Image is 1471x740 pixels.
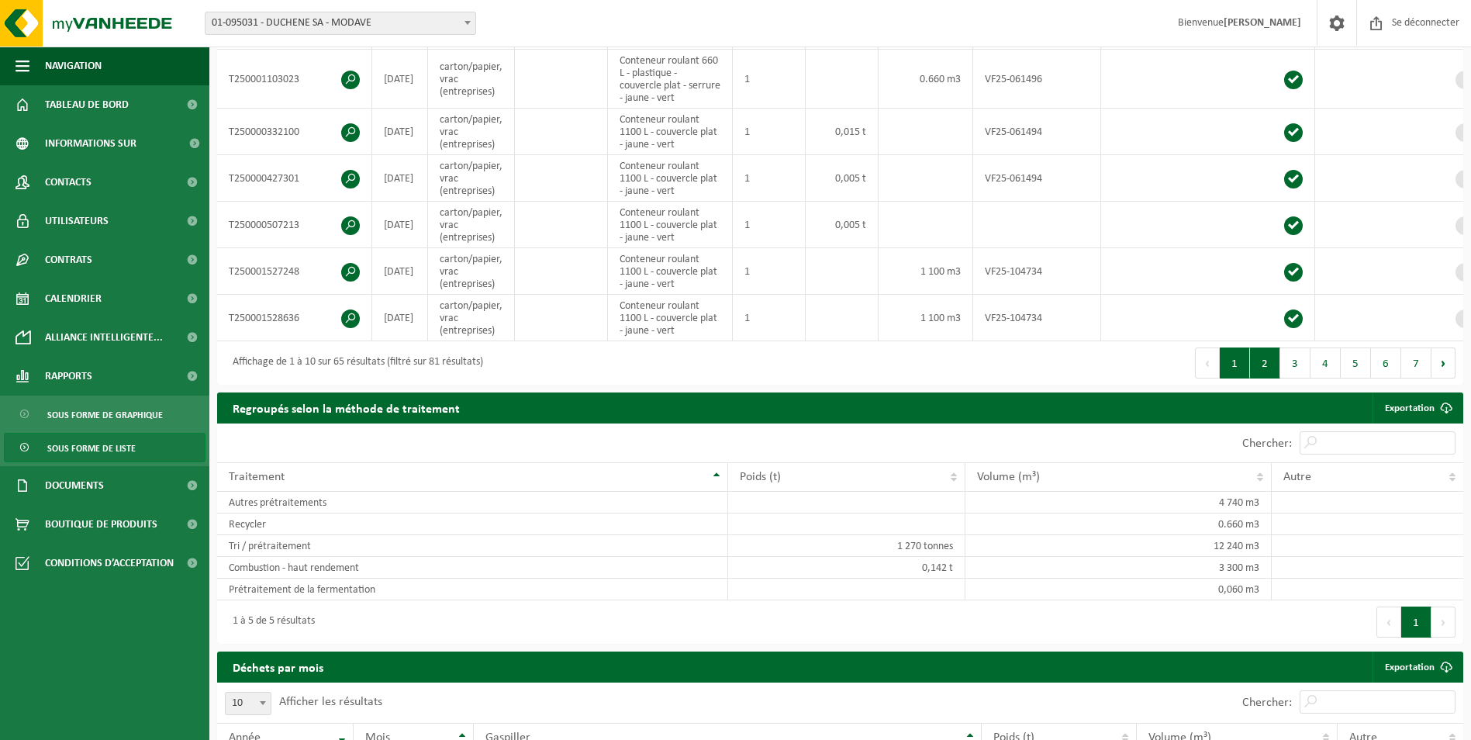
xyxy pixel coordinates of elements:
td: carton/papier, vrac (entreprises) [428,202,515,248]
td: carton/papier, vrac (entreprises) [428,109,515,155]
td: carton/papier, vrac (entreprises) [428,295,515,341]
span: Utilisateurs [45,202,109,240]
font: Exportation [1385,403,1435,413]
td: VF25-061494 [973,155,1101,202]
button: Précédent [1195,348,1220,379]
td: VF25-061496 [973,50,1101,109]
td: Tri / prétraitement [217,535,728,557]
span: Contrats [45,240,92,279]
td: 12 240 m3 [965,535,1272,557]
td: 0,015 t [806,109,879,155]
td: 1 [733,248,806,295]
button: 4 [1310,348,1341,379]
td: 1 [733,50,806,109]
span: Poids (t) [740,471,781,483]
span: Boutique de produits [45,505,157,544]
td: Conteneur roulant 1100 L - couvercle plat - jaune - vert [608,295,733,341]
td: VF25-104734 [973,248,1101,295]
span: Tableau de bord [45,85,129,124]
button: 3 [1280,348,1310,379]
span: Calendrier [45,279,102,318]
td: 0,005 t [806,202,879,248]
td: Conteneur roulant 1100 L - couvercle plat - jaune - vert [608,109,733,155]
strong: [PERSON_NAME] [1224,17,1301,29]
font: Exportation [1385,662,1435,673]
td: [DATE] [372,202,428,248]
button: 5 [1341,348,1371,379]
td: 1 [733,155,806,202]
span: Autre [1283,471,1311,483]
td: 1 270 tonnes [728,535,965,557]
td: carton/papier, vrac (entreprises) [428,155,515,202]
td: 1 [733,295,806,341]
label: Chercher: [1242,437,1292,450]
button: 7 [1401,348,1431,379]
td: Conteneur roulant 1100 L - couvercle plat - jaune - vert [608,202,733,248]
td: carton/papier, vrac (entreprises) [428,50,515,109]
td: 0,142 t [728,557,965,579]
button: 2 [1250,348,1280,379]
td: [DATE] [372,50,428,109]
span: Navigation [45,47,102,85]
span: 10 [225,692,271,715]
button: 1 [1401,607,1431,638]
td: 0,060 m3 [965,579,1272,600]
button: Prochain [1431,348,1455,379]
td: Conteneur roulant 1100 L - couvercle plat - jaune - vert [608,248,733,295]
span: Informations sur l’entreprise [45,124,179,163]
h2: Déchets par mois [217,652,339,682]
a: Exportation [1373,652,1462,683]
div: 1 à 5 de 5 résultats [225,608,315,636]
font: T250001103023 [229,74,299,85]
button: 6 [1371,348,1401,379]
label: Afficher les résultats [279,696,382,708]
label: Chercher: [1242,697,1292,709]
td: 1 [733,202,806,248]
a: Sous forme de graphique [4,399,205,429]
font: Bienvenue [1178,17,1301,29]
font: T250001527248 [229,266,299,278]
a: Exportation [1373,392,1462,424]
td: 0.660 m3 [879,50,973,109]
span: 01-095031 - DUCHENE SA - MODAVE [205,12,476,35]
span: Documents [45,466,104,505]
td: 3 300 m3 [965,557,1272,579]
td: VF25-061494 [973,109,1101,155]
button: Précédent [1376,607,1401,638]
td: Autres prétraitements [217,492,728,514]
font: T250001528636 [229,313,299,324]
td: 0,005 t [806,155,879,202]
span: Sous forme de graphique [47,400,163,430]
td: Conteneur roulant 660 L - plastique - couvercle plat - serrure - jaune - vert [608,50,733,109]
span: 10 [226,693,271,714]
td: 0.660 m3 [965,514,1272,535]
span: Rapports [45,357,92,396]
td: Recycler [217,514,728,535]
td: Prétraitement de la fermentation [217,579,728,600]
span: Alliance intelligente... [45,318,163,357]
span: Conditions d’acceptation [45,544,174,583]
td: [DATE] [372,155,428,202]
td: 1 [733,109,806,155]
td: carton/papier, vrac (entreprises) [428,248,515,295]
span: Volume (m³) [977,471,1040,483]
button: 1 [1220,348,1250,379]
button: Prochain [1431,607,1455,638]
td: 1 100 m3 [879,295,973,341]
span: Contacts [45,163,92,202]
td: [DATE] [372,109,428,155]
span: Sous forme de liste [47,434,136,463]
td: [DATE] [372,295,428,341]
span: 01-095031 - DUCHENE SA - MODAVE [205,12,475,34]
font: T250000427301 [229,173,299,185]
td: 4 740 m3 [965,492,1272,514]
td: VF25-104734 [973,295,1101,341]
font: T250000507213 [229,220,299,231]
div: Affichage de 1 à 10 sur 65 résultats (filtré sur 81 résultats) [225,349,483,377]
td: [DATE] [372,248,428,295]
span: Traitement [229,471,285,483]
a: Sous forme de liste [4,433,205,462]
td: Conteneur roulant 1100 L - couvercle plat - jaune - vert [608,155,733,202]
h2: Regroupés selon la méthode de traitement [217,392,475,423]
td: Combustion - haut rendement [217,557,728,579]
